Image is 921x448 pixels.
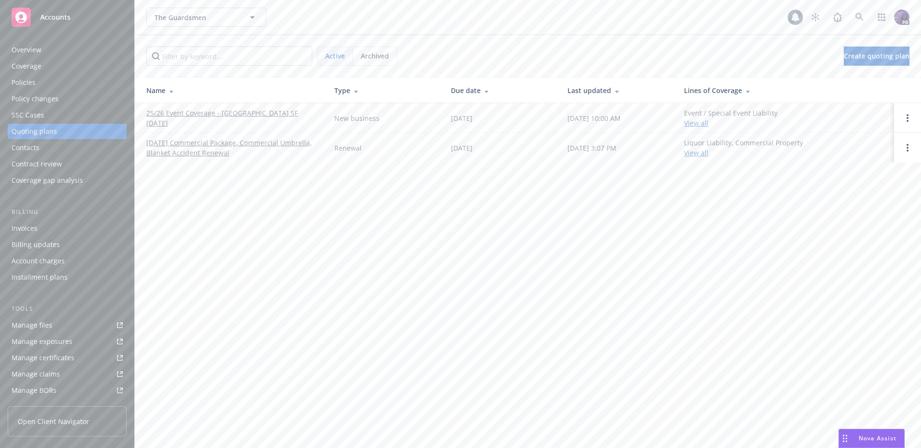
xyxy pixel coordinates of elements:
span: Archived [361,51,389,61]
button: The Guardsmen [146,8,266,27]
a: Accounts [8,4,127,31]
a: 25/26 Event Coverage - [GEOGRAPHIC_DATA] SF [DATE] [146,108,319,128]
a: Search [850,8,869,27]
div: Last updated [567,85,669,95]
div: Coverage [12,59,41,74]
div: [DATE] 10:00 AM [567,113,621,123]
div: Policy changes [12,91,59,106]
a: Invoices [8,221,127,236]
div: Tools [8,304,127,314]
div: Manage files [12,318,52,333]
a: Open options [902,142,913,153]
div: Due date [451,85,552,95]
a: Manage certificates [8,350,127,365]
a: Overview [8,42,127,58]
div: New business [334,113,379,123]
a: Contract review [8,156,127,172]
a: SSC Cases [8,107,127,123]
a: Coverage [8,59,127,74]
div: Manage certificates [12,350,74,365]
a: Manage BORs [8,383,127,398]
div: Manage exposures [12,334,72,349]
div: Installment plans [12,270,68,285]
span: Active [325,51,345,61]
a: View all [684,118,708,128]
a: Policies [8,75,127,90]
div: Billing [8,207,127,217]
div: [DATE] 3:07 PM [567,143,616,153]
a: Billing updates [8,237,127,252]
span: The Guardsmen [154,12,237,23]
div: Account charges [12,253,65,269]
div: Type [334,85,436,95]
div: Renewal [334,143,362,153]
div: Event / Special Event Liability [684,108,778,128]
div: SSC Cases [12,107,44,123]
div: Overview [12,42,41,58]
div: Manage BORs [12,383,57,398]
a: View all [684,148,708,157]
div: [DATE] [451,113,472,123]
div: Contract review [12,156,62,172]
a: Coverage gap analysis [8,173,127,188]
button: Nova Assist [838,429,905,448]
a: Quoting plans [8,124,127,139]
div: Invoices [12,221,37,236]
div: Coverage gap analysis [12,173,83,188]
div: Liquor Liability, Commercial Property [684,138,803,158]
a: Policy changes [8,91,127,106]
a: Installment plans [8,270,127,285]
a: Contacts [8,140,127,155]
div: [DATE] [451,143,472,153]
a: Stop snowing [806,8,825,27]
span: Nova Assist [859,434,897,442]
div: Quoting plans [12,124,57,139]
a: Report a Bug [828,8,847,27]
a: Manage files [8,318,127,333]
div: Billing updates [12,237,60,252]
span: Open Client Navigator [18,416,89,426]
img: photo [894,10,909,25]
div: Lines of Coverage [684,85,886,95]
span: Accounts [40,13,71,21]
a: Manage exposures [8,334,127,349]
a: [DATE] Commercial Package, Commercial Umbrella, Blanket Accident Renewal [146,138,319,158]
a: Switch app [872,8,891,27]
a: Open options [902,112,913,124]
div: Contacts [12,140,39,155]
a: Account charges [8,253,127,269]
input: Filter by keyword... [146,47,312,66]
a: Create quoting plan [844,47,909,66]
div: Policies [12,75,35,90]
div: Drag to move [839,429,851,448]
span: Create quoting plan [844,51,909,60]
a: Manage claims [8,366,127,382]
div: Name [146,85,319,95]
div: Manage claims [12,366,60,382]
